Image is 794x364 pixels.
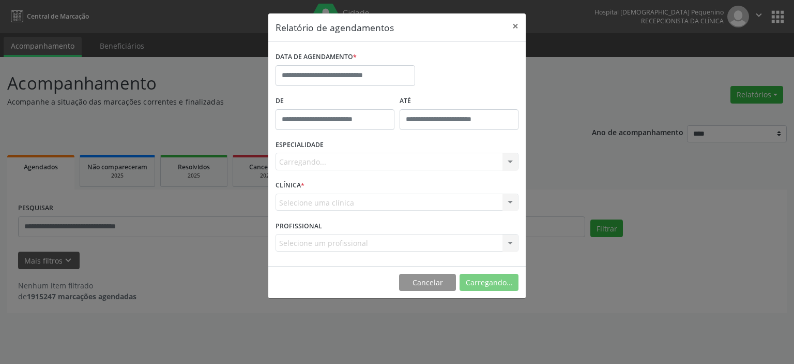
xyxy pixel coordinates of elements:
h5: Relatório de agendamentos [276,21,394,34]
button: Close [505,13,526,39]
label: ESPECIALIDADE [276,137,324,153]
label: ATÉ [400,93,518,109]
button: Carregando... [460,274,518,292]
button: Cancelar [399,274,456,292]
label: DATA DE AGENDAMENTO [276,49,357,65]
label: De [276,93,394,109]
label: CLÍNICA [276,178,304,194]
label: PROFISSIONAL [276,218,322,234]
